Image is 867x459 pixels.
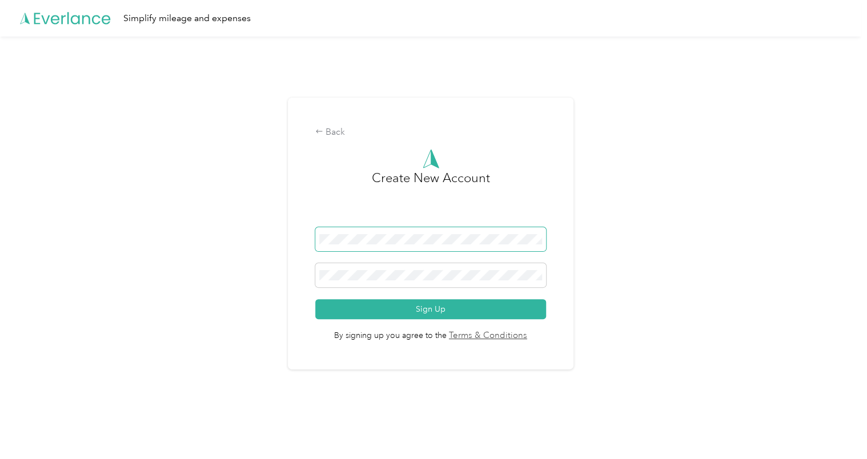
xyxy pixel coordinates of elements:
a: Terms & Conditions [447,329,527,343]
div: Back [315,126,546,139]
div: Simplify mileage and expenses [123,11,251,26]
button: Sign Up [315,299,546,319]
h3: Create New Account [372,168,490,227]
span: By signing up you agree to the [315,319,546,342]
